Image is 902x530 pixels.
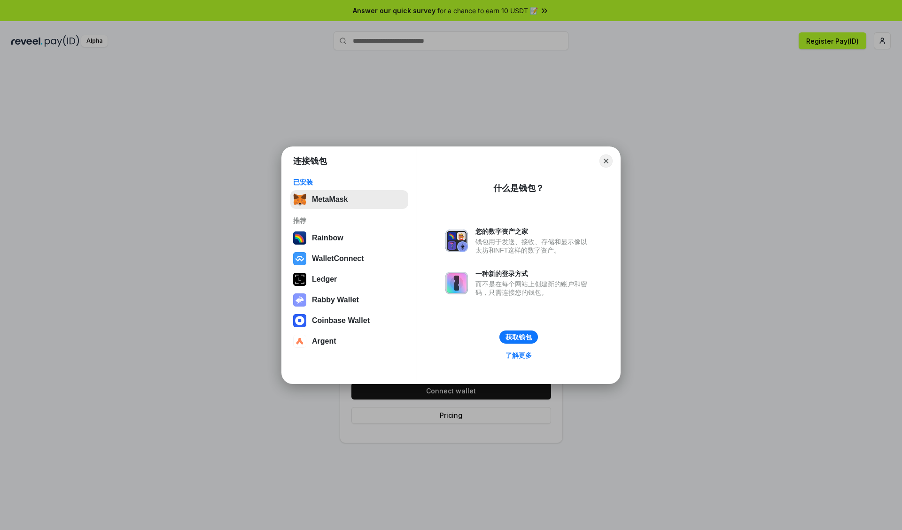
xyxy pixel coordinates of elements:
[312,275,337,284] div: Ledger
[293,178,405,186] div: 已安装
[290,190,408,209] button: MetaMask
[493,183,544,194] div: 什么是钱包？
[312,195,348,204] div: MetaMask
[293,293,306,307] img: svg+xml,%3Csvg%20xmlns%3D%22http%3A%2F%2Fwww.w3.org%2F2000%2Fsvg%22%20fill%3D%22none%22%20viewBox...
[312,296,359,304] div: Rabby Wallet
[312,254,364,263] div: WalletConnect
[312,337,336,346] div: Argent
[312,316,370,325] div: Coinbase Wallet
[312,234,343,242] div: Rainbow
[499,330,538,344] button: 获取钱包
[445,230,468,252] img: svg+xml,%3Csvg%20xmlns%3D%22http%3A%2F%2Fwww.w3.org%2F2000%2Fsvg%22%20fill%3D%22none%22%20viewBox...
[293,335,306,348] img: svg+xml,%3Csvg%20width%3D%2228%22%20height%3D%2228%22%20viewBox%3D%220%200%2028%2028%22%20fill%3D...
[475,238,592,254] div: 钱包用于发送、接收、存储和显示像以太坊和NFT这样的数字资产。
[293,273,306,286] img: svg+xml,%3Csvg%20xmlns%3D%22http%3A%2F%2Fwww.w3.org%2F2000%2Fsvg%22%20width%3D%2228%22%20height%3...
[500,349,537,361] a: 了解更多
[293,193,306,206] img: svg+xml,%3Csvg%20fill%3D%22none%22%20height%3D%2233%22%20viewBox%3D%220%200%2035%2033%22%20width%...
[475,280,592,297] div: 而不是在每个网站上创建新的账户和密码，只需连接您的钱包。
[293,216,405,225] div: 推荐
[290,270,408,289] button: Ledger
[475,269,592,278] div: 一种新的登录方式
[505,351,532,360] div: 了解更多
[293,252,306,265] img: svg+xml,%3Csvg%20width%3D%2228%22%20height%3D%2228%22%20viewBox%3D%220%200%2028%2028%22%20fill%3D...
[293,231,306,245] img: svg+xml,%3Csvg%20width%3D%22120%22%20height%3D%22120%22%20viewBox%3D%220%200%20120%20120%22%20fil...
[293,155,327,167] h1: 连接钱包
[290,311,408,330] button: Coinbase Wallet
[599,154,613,168] button: Close
[475,227,592,236] div: 您的数字资产之家
[505,333,532,341] div: 获取钱包
[445,272,468,294] img: svg+xml,%3Csvg%20xmlns%3D%22http%3A%2F%2Fwww.w3.org%2F2000%2Fsvg%22%20fill%3D%22none%22%20viewBox...
[290,249,408,268] button: WalletConnect
[290,291,408,309] button: Rabby Wallet
[293,314,306,327] img: svg+xml,%3Csvg%20width%3D%2228%22%20height%3D%2228%22%20viewBox%3D%220%200%2028%2028%22%20fill%3D...
[290,332,408,351] button: Argent
[290,229,408,247] button: Rainbow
